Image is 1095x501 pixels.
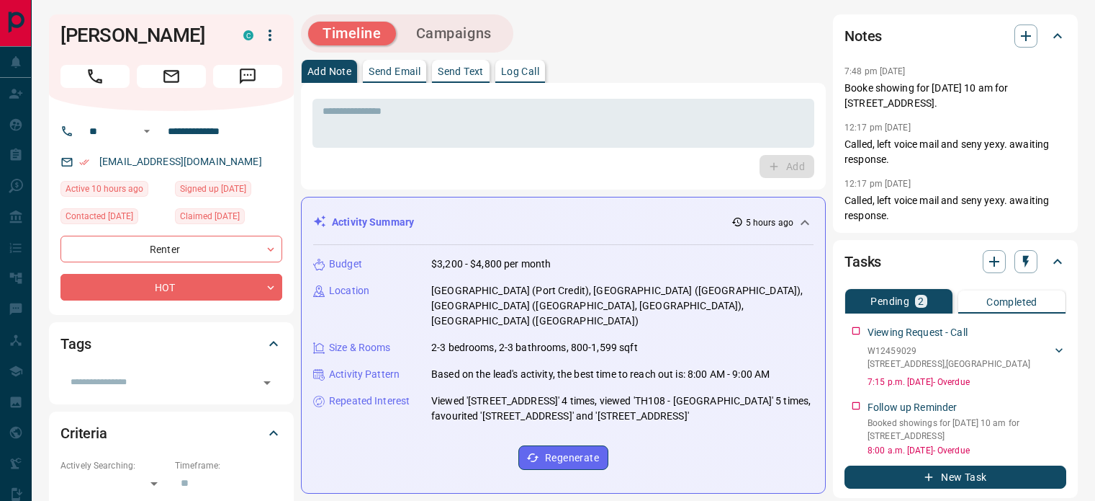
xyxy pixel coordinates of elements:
[175,459,282,472] p: Timeframe:
[79,157,89,167] svg: Email Verified
[844,123,911,133] p: 12:17 pm [DATE]
[402,22,506,45] button: Campaigns
[60,274,282,301] div: HOT
[329,394,410,409] p: Repeated Interest
[213,65,282,88] span: Message
[844,66,906,76] p: 7:48 pm [DATE]
[518,445,608,470] button: Regenerate
[868,444,1066,457] p: 8:00 a.m. [DATE] - Overdue
[99,156,262,167] a: [EMAIL_ADDRESS][DOMAIN_NAME]
[175,181,282,201] div: Sun Oct 12 2025
[66,209,133,223] span: Contacted [DATE]
[308,22,396,45] button: Timeline
[329,340,391,355] p: Size & Rooms
[66,182,143,196] span: Active 10 hours ago
[60,208,168,229] div: Sun Oct 12 2025
[257,373,277,393] button: Open
[501,66,539,76] p: Log Call
[431,257,551,272] p: $3,200 - $4,800 per month
[868,345,1030,358] p: W12459029
[180,182,246,196] span: Signed up [DATE]
[438,66,484,76] p: Send Text
[60,181,168,201] div: Tue Oct 14 2025
[329,283,369,298] p: Location
[60,332,91,355] h2: Tags
[868,342,1066,373] div: W12459029[STREET_ADDRESS],[GEOGRAPHIC_DATA]
[868,358,1030,371] p: [STREET_ADDRESS] , [GEOGRAPHIC_DATA]
[60,459,168,472] p: Actively Searching:
[369,66,420,76] p: Send Email
[844,466,1066,489] button: New Task
[868,400,957,415] p: Follow up Reminder
[329,367,400,382] p: Activity Pattern
[137,65,206,88] span: Email
[844,179,911,189] p: 12:17 pm [DATE]
[60,416,282,451] div: Criteria
[868,376,1066,389] p: 7:15 p.m. [DATE] - Overdue
[180,209,240,223] span: Claimed [DATE]
[307,66,351,76] p: Add Note
[431,340,638,355] p: 2-3 bedrooms, 2-3 bathrooms, 800-1,599 sqft
[60,236,282,262] div: Renter
[243,30,253,40] div: condos.ca
[60,24,222,47] h1: [PERSON_NAME]
[431,394,814,424] p: Viewed '[STREET_ADDRESS]' 4 times, viewed 'TH108 - [GEOGRAPHIC_DATA]' 5 times, favourited '[STREE...
[844,250,881,273] h2: Tasks
[746,216,793,229] p: 5 hours ago
[60,65,130,88] span: Call
[175,208,282,229] div: Sun Oct 12 2025
[60,327,282,361] div: Tags
[844,137,1066,167] p: Called, left voice mail and seny yexy. awaiting response.
[868,417,1066,443] p: Booked showings for [DATE] 10 am for [STREET_ADDRESS]
[870,296,909,306] p: Pending
[844,25,882,48] h2: Notes
[60,422,107,445] h2: Criteria
[844,193,1066,223] p: Called, left voice mail and seny yexy. awaiting response.
[313,209,814,236] div: Activity Summary5 hours ago
[986,297,1037,307] p: Completed
[329,257,362,272] p: Budget
[138,123,156,140] button: Open
[431,367,770,382] p: Based on the lead's activity, the best time to reach out is: 8:00 AM - 9:00 AM
[844,244,1066,279] div: Tasks
[332,215,414,230] p: Activity Summary
[918,296,924,306] p: 2
[868,325,968,340] p: Viewing Request - Call
[844,81,1066,111] p: Booke showing for [DATE] 10 am for [STREET_ADDRESS].
[431,283,814,329] p: [GEOGRAPHIC_DATA] (Port Credit), [GEOGRAPHIC_DATA] ([GEOGRAPHIC_DATA]), [GEOGRAPHIC_DATA] ([GEOGR...
[844,19,1066,53] div: Notes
